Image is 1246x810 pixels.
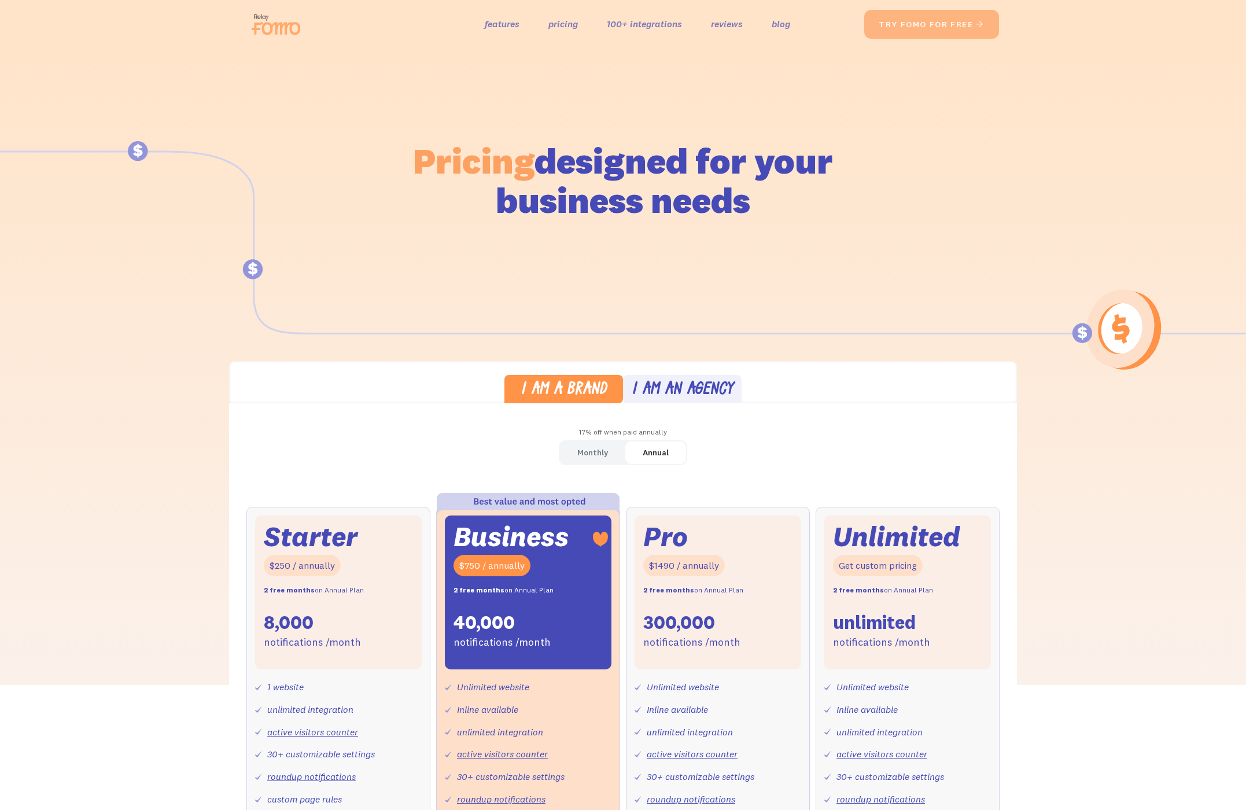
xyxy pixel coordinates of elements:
strong: 2 free months [454,586,504,594]
div: unlimited integration [267,701,353,718]
div: 300,000 [643,610,715,635]
div: custom page rules [267,791,342,808]
strong: 2 free months [643,586,694,594]
a: try fomo for free [864,10,999,39]
div: notifications /month [454,634,551,651]
a: roundup notifications [457,793,545,805]
div: 40,000 [454,610,515,635]
div: unlimited integration [836,724,923,741]
div: Unlimited website [457,679,529,695]
div: Unlimited [833,524,960,549]
div: Unlimited website [836,679,909,695]
a: active visitors counter [457,748,548,760]
div: on Annual Plan [643,582,743,599]
div: unlimited integration [647,724,733,741]
div: 8,000 [264,610,314,635]
div: unlimited integration [457,724,543,741]
div: 30+ customizable settings [836,768,944,785]
a: active visitors counter [267,726,358,738]
div: 30+ customizable settings [267,746,375,763]
a: roundup notifications [836,793,925,805]
div: Inline available [836,701,898,718]
div: on Annual Plan [264,582,364,599]
div: on Annual Plan [454,582,554,599]
div: notifications /month [833,634,930,651]
div: $250 / annually [264,555,341,576]
div: $750 / annually [454,555,530,576]
div: Inline available [647,701,708,718]
a: pricing [548,16,578,32]
a: roundup notifications [647,793,735,805]
h1: designed for your business needs [412,141,834,220]
div: Pro [643,524,688,549]
div: Annual [643,444,669,461]
div: I am an agency [632,382,733,399]
div: Starter [264,524,357,549]
div: Unlimited website [647,679,719,695]
span:  [975,19,985,30]
div: Get custom pricing [833,555,923,576]
div: on Annual Plan [833,582,933,599]
a: features [485,16,519,32]
div: I am a brand [521,382,607,399]
div: notifications /month [643,634,740,651]
strong: 2 free months [264,586,315,594]
div: notifications /month [264,634,361,651]
div: 1 website [267,679,304,695]
div: Inline available [457,701,518,718]
a: active visitors counter [647,748,738,760]
a: blog [772,16,790,32]
a: roundup notifications [267,771,356,782]
span: Pricing [413,138,534,183]
a: reviews [711,16,743,32]
a: active visitors counter [836,748,927,760]
div: Business [454,524,569,549]
div: $1490 / annually [643,555,725,576]
div: unlimited [833,610,916,635]
div: 17% off when paid annually [229,424,1017,441]
div: 30+ customizable settings [647,768,754,785]
div: 30+ customizable settings [457,768,565,785]
a: 100+ integrations [607,16,682,32]
strong: 2 free months [833,586,884,594]
div: Monthly [577,444,608,461]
